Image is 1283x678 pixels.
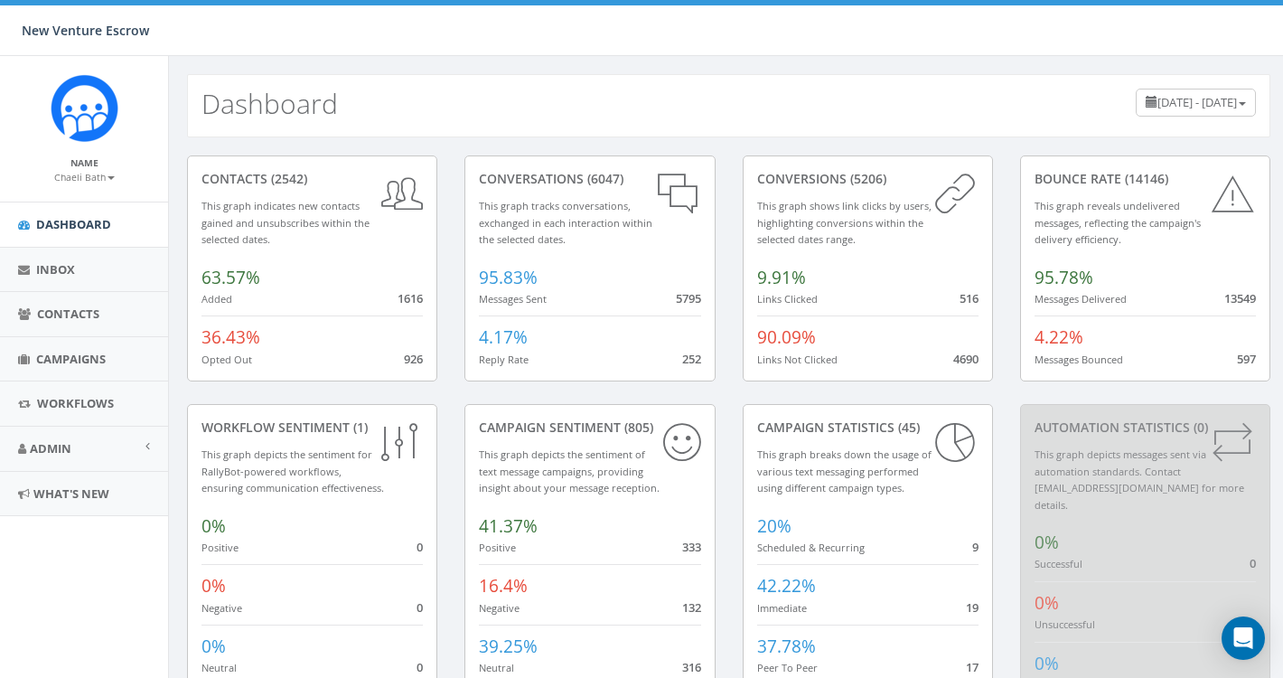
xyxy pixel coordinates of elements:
[201,266,260,289] span: 63.57%
[36,351,106,367] span: Campaigns
[479,292,547,306] small: Messages Sent
[621,419,653,436] span: (805)
[1035,447,1244,512] small: This graph depicts messages sent via automation standards. Contact [EMAIL_ADDRESS][DOMAIN_NAME] f...
[1035,266,1093,289] span: 95.78%
[757,325,816,349] span: 90.09%
[37,395,114,411] span: Workflows
[676,290,701,306] span: 5795
[201,292,232,306] small: Added
[584,170,623,187] span: (6047)
[953,351,979,367] span: 4690
[398,290,423,306] span: 1616
[1035,325,1083,349] span: 4.22%
[201,419,423,437] div: Workflow Sentiment
[682,599,701,616] span: 132
[479,170,700,188] div: conversations
[1035,652,1059,675] span: 0%
[479,419,700,437] div: Campaign Sentiment
[1222,617,1265,660] div: Open Intercom Messenger
[201,601,242,615] small: Negative
[1190,419,1208,436] span: (0)
[479,661,514,674] small: Neutral
[847,170,886,187] span: (5206)
[201,353,252,366] small: Opted Out
[30,440,71,457] span: Admin
[350,419,368,436] span: (1)
[1035,419,1256,437] div: Automation Statistics
[1224,290,1256,306] span: 13549
[972,539,979,555] span: 9
[1035,531,1059,554] span: 0%
[1035,170,1256,188] div: Bounce Rate
[36,216,111,232] span: Dashboard
[1035,353,1123,366] small: Messages Bounced
[479,266,538,289] span: 95.83%
[201,661,237,674] small: Neutral
[201,574,226,598] span: 0%
[37,306,99,322] span: Contacts
[267,170,307,187] span: (2542)
[757,541,865,554] small: Scheduled & Recurring
[1035,591,1059,615] span: 0%
[757,635,816,658] span: 37.78%
[1035,557,1082,570] small: Successful
[966,599,979,616] span: 19
[966,659,979,675] span: 17
[201,199,370,246] small: This graph indicates new contacts gained and unsubscribes within the selected dates.
[404,351,423,367] span: 926
[757,170,979,188] div: conversions
[757,292,818,306] small: Links Clicked
[33,485,109,502] span: What's New
[757,353,838,366] small: Links Not Clicked
[757,514,791,538] span: 20%
[479,353,529,366] small: Reply Rate
[1250,555,1256,571] span: 0
[682,659,701,675] span: 316
[54,168,115,184] a: Chaeli Bath
[479,514,538,538] span: 41.37%
[201,541,239,554] small: Positive
[201,447,384,494] small: This graph depicts the sentiment for RallyBot-powered workflows, ensuring communication effective...
[757,419,979,437] div: Campaign Statistics
[479,199,652,246] small: This graph tracks conversations, exchanged in each interaction within the selected dates.
[757,266,806,289] span: 9.91%
[22,22,149,39] span: New Venture Escrow
[479,541,516,554] small: Positive
[1157,94,1237,110] span: [DATE] - [DATE]
[201,635,226,658] span: 0%
[1035,199,1201,246] small: This graph reveals undelivered messages, reflecting the campaign's delivery efficiency.
[70,156,98,169] small: Name
[417,599,423,616] span: 0
[479,447,660,494] small: This graph depicts the sentiment of text message campaigns, providing insight about your message ...
[1035,617,1095,631] small: Unsuccessful
[54,171,115,184] small: Chaeli Bath
[757,447,932,494] small: This graph breaks down the usage of various text messaging performed using different campaign types.
[417,539,423,555] span: 0
[479,635,538,658] span: 39.25%
[757,574,816,598] span: 42.22%
[894,419,920,436] span: (45)
[1237,351,1256,367] span: 597
[757,601,807,615] small: Immediate
[1035,292,1127,306] small: Messages Delivered
[36,261,75,278] span: Inbox
[479,325,528,349] span: 4.17%
[682,539,701,555] span: 333
[417,659,423,675] span: 0
[201,514,226,538] span: 0%
[1121,170,1168,187] span: (14146)
[201,325,260,349] span: 36.43%
[201,170,423,188] div: contacts
[682,351,701,367] span: 252
[757,661,818,674] small: Peer To Peer
[757,199,932,246] small: This graph shows link clicks by users, highlighting conversions within the selected dates range.
[479,601,520,615] small: Negative
[201,89,338,118] h2: Dashboard
[51,74,118,142] img: Rally_Corp_Icon_1.png
[479,574,528,598] span: 16.4%
[960,290,979,306] span: 516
